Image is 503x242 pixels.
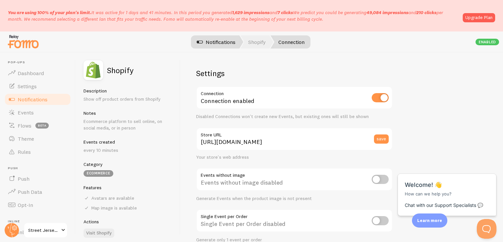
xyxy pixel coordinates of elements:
a: Push [4,172,71,185]
p: every 10 minutes [84,147,172,153]
a: Street Jersey ⚽️ [24,222,68,238]
h5: Events created [84,139,172,145]
b: 210 clicks [416,10,437,15]
iframe: Help Scout Beacon - Open [477,219,496,239]
span: and [232,10,293,15]
div: Single Event per Order disabled [196,209,393,233]
div: Avatars are available [84,195,172,201]
a: Notifications [4,93,71,106]
div: eCommerce [84,170,113,177]
span: Dashboard [18,70,44,76]
a: Theme [4,132,71,145]
a: Upgrade Plan [463,13,495,22]
a: Dashboard [4,67,71,80]
span: Events [18,109,34,116]
h2: Shopify [107,66,134,74]
span: and [366,10,437,15]
span: Push [8,166,71,171]
b: 7 clicks [277,10,293,15]
h5: Description [84,88,172,94]
b: 49,084 impressions [366,10,408,15]
span: Opt-In [18,202,33,208]
span: Theme [18,135,34,142]
span: Push Data [18,189,42,195]
h5: Features [84,185,172,191]
img: fomo-relay-logo-orange.svg [7,33,40,50]
span: Inline [8,219,71,224]
p: Ecommerce platform to sell online, on social media, or in person [84,118,172,131]
a: Rules [4,145,71,158]
p: Learn more [417,217,442,224]
p: Show off product orders from Shopify [84,96,172,102]
h5: Category [84,161,172,167]
span: You are using 100% of your plan's limit. [8,10,91,15]
span: Pop-ups [8,60,71,65]
a: Visit Shopify [84,229,114,238]
a: Flows beta [4,119,71,132]
div: Map image is available [84,205,172,211]
span: Flows [18,122,31,129]
span: Street Jersey ⚽️ [28,226,59,234]
a: Events [4,106,71,119]
a: Settings [4,80,71,93]
b: 1,629 impressions [232,10,270,15]
a: Opt-In [4,198,71,212]
span: Push [18,175,29,182]
div: Learn more [412,213,447,228]
div: Your store's web address [196,154,393,160]
iframe: Help Scout Beacon - Messages and Notifications [395,157,500,219]
span: Notifications [18,96,47,103]
div: Disabled Connections won't create new Events, but existing ones will still be shown [196,114,393,120]
h5: Actions [84,219,172,225]
div: Generate Events when the product image is not present [196,196,393,202]
span: Settings [18,83,37,90]
div: Connection enabled [196,86,393,110]
img: fomo_icons_shopify.svg [84,60,103,80]
label: Store URL [196,128,393,139]
a: Push Data [4,185,71,198]
p: It was active for 1 days and 41 minutes. In this period you generated We predict you could be gen... [8,9,459,22]
h2: Settings [196,68,393,78]
h5: Notes [84,110,172,116]
span: Rules [18,149,31,155]
div: Events without image disabled [196,168,393,192]
button: save [374,134,389,144]
span: beta [35,123,49,129]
